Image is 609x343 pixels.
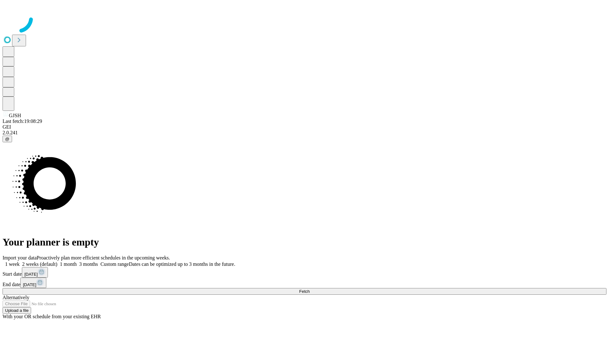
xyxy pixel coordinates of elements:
[22,267,48,278] button: [DATE]
[299,289,310,294] span: Fetch
[3,255,37,260] span: Import your data
[79,261,98,267] span: 3 months
[3,130,606,136] div: 2.0.241
[3,288,606,295] button: Fetch
[3,118,42,124] span: Last fetch: 19:08:29
[3,295,29,300] span: Alternatively
[20,278,46,288] button: [DATE]
[3,314,101,319] span: With your OR schedule from your existing EHR
[3,267,606,278] div: Start date
[24,272,38,277] span: [DATE]
[37,255,170,260] span: Proactively plan more efficient schedules in the upcoming weeks.
[3,236,606,248] h1: Your planner is empty
[129,261,235,267] span: Dates can be optimized up to 3 months in the future.
[9,113,21,118] span: GJSH
[5,137,10,141] span: @
[60,261,77,267] span: 1 month
[22,261,57,267] span: 2 weeks (default)
[101,261,129,267] span: Custom range
[3,278,606,288] div: End date
[5,261,20,267] span: 1 week
[3,136,12,142] button: @
[23,282,36,287] span: [DATE]
[3,124,606,130] div: GEI
[3,307,31,314] button: Upload a file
